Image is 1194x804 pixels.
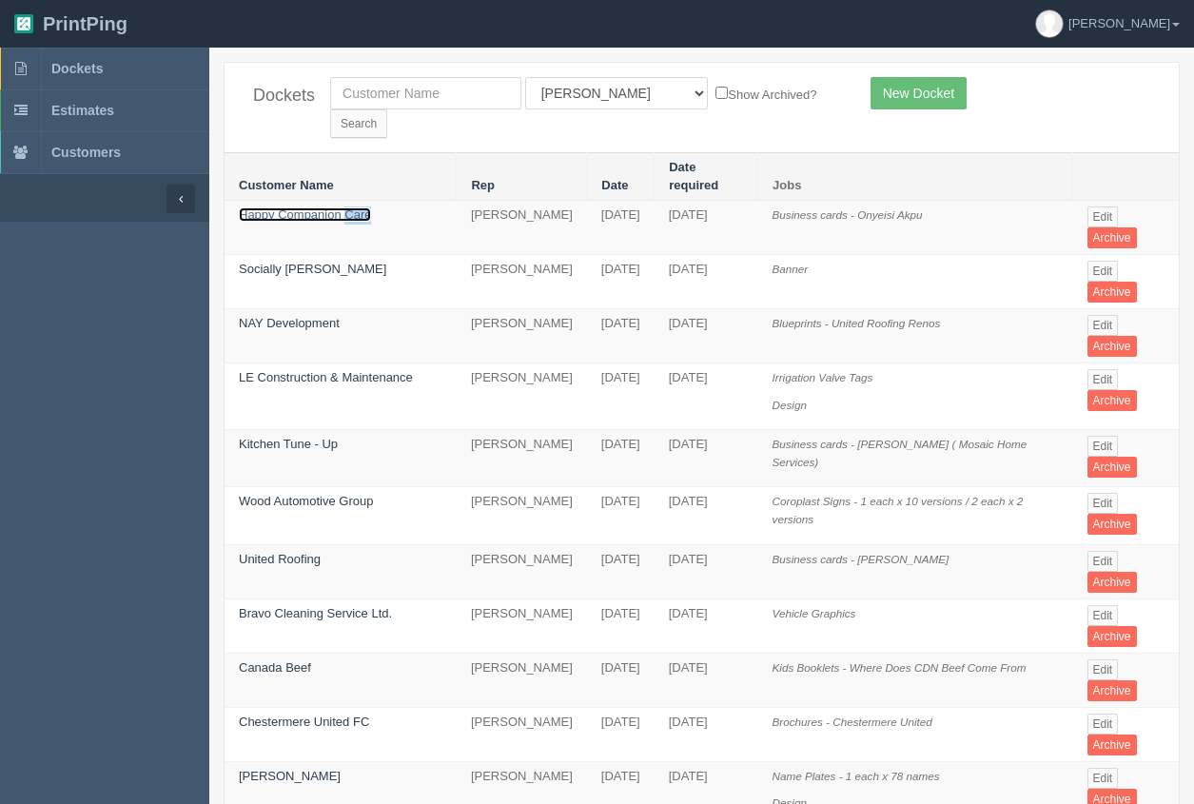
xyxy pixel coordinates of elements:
span: Customers [51,145,121,160]
a: NAY Development [239,316,340,330]
a: Edit [1087,714,1119,735]
td: [PERSON_NAME] [457,598,587,653]
a: Wood Automotive Group [239,494,373,508]
a: LE Construction & Maintenance [239,370,413,384]
a: Edit [1087,659,1119,680]
td: [DATE] [655,309,758,363]
td: [PERSON_NAME] [457,544,587,598]
td: [DATE] [655,653,758,707]
a: Archive [1087,336,1137,357]
a: Date required [669,160,718,192]
a: Edit [1087,315,1119,336]
a: Archive [1087,735,1137,755]
a: Edit [1087,551,1119,572]
input: Search [330,109,387,138]
a: Socially [PERSON_NAME] [239,262,386,276]
label: Show Archived? [715,83,816,105]
input: Show Archived? [715,87,728,99]
img: logo-3e63b451c926e2ac314895c53de4908e5d424f24456219fb08d385ab2e579770.png [14,14,33,33]
i: Business cards - Onyeisi Akpu [773,208,923,221]
a: Bravo Cleaning Service Ltd. [239,606,392,620]
td: [DATE] [655,544,758,598]
a: Rep [471,178,495,192]
a: United Roofing [239,552,321,566]
i: Kids Booklets - Where Does CDN Beef Come From [773,661,1027,674]
a: Date [601,178,628,192]
a: Archive [1087,626,1137,647]
td: [DATE] [587,363,655,430]
a: Archive [1087,680,1137,701]
i: Blueprints - United Roofing Renos [773,317,941,329]
i: Design [773,399,807,411]
td: [DATE] [587,544,655,598]
td: [PERSON_NAME] [457,255,587,309]
td: [DATE] [587,309,655,363]
td: [PERSON_NAME] [457,309,587,363]
a: Archive [1087,572,1137,593]
span: Dockets [51,61,103,76]
td: [DATE] [655,255,758,309]
a: Archive [1087,282,1137,303]
td: [DATE] [587,255,655,309]
td: [PERSON_NAME] [457,707,587,761]
a: New Docket [871,77,967,109]
th: Jobs [758,153,1073,201]
a: Edit [1087,369,1119,390]
i: Business cards - [PERSON_NAME] [773,553,949,565]
a: Edit [1087,605,1119,626]
a: Happy Companion Care [239,207,371,222]
i: Irrigation Valve Tags [773,371,873,383]
a: Edit [1087,436,1119,457]
a: Canada Beef [239,660,311,675]
a: Kitchen Tune - Up [239,437,338,451]
a: Edit [1087,768,1119,789]
td: [DATE] [655,487,758,544]
i: Banner [773,263,809,275]
a: Edit [1087,261,1119,282]
td: [DATE] [655,201,758,255]
i: Coroplast Signs - 1 each x 10 versions / 2 each x 2 versions [773,495,1024,525]
td: [PERSON_NAME] [457,430,587,487]
i: Business cards - [PERSON_NAME] ( Mosaic Home Services) [773,438,1028,468]
a: [PERSON_NAME] [239,769,341,783]
i: Brochures - Chestermere United [773,716,932,728]
a: Archive [1087,390,1137,411]
td: [PERSON_NAME] [457,653,587,707]
td: [DATE] [587,707,655,761]
i: Vehicle Graphics [773,607,856,619]
a: Archive [1087,514,1137,535]
i: Name Plates - 1 each x 78 names [773,770,940,782]
td: [DATE] [587,653,655,707]
a: Edit [1087,493,1119,514]
td: [DATE] [587,430,655,487]
a: Chestermere United FC [239,715,369,729]
a: Archive [1087,457,1137,478]
td: [PERSON_NAME] [457,363,587,430]
input: Customer Name [330,77,521,109]
a: Edit [1087,206,1119,227]
td: [PERSON_NAME] [457,487,587,544]
td: [DATE] [655,363,758,430]
td: [DATE] [655,707,758,761]
a: Customer Name [239,178,334,192]
td: [DATE] [587,598,655,653]
td: [DATE] [587,201,655,255]
td: [DATE] [655,598,758,653]
td: [DATE] [587,487,655,544]
td: [PERSON_NAME] [457,201,587,255]
a: Archive [1087,227,1137,248]
td: [DATE] [655,430,758,487]
h4: Dockets [253,87,302,106]
img: avatar_default-7531ab5dedf162e01f1e0bb0964e6a185e93c5c22dfe317fb01d7f8cd2b1632c.jpg [1036,10,1063,37]
span: Estimates [51,103,114,118]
